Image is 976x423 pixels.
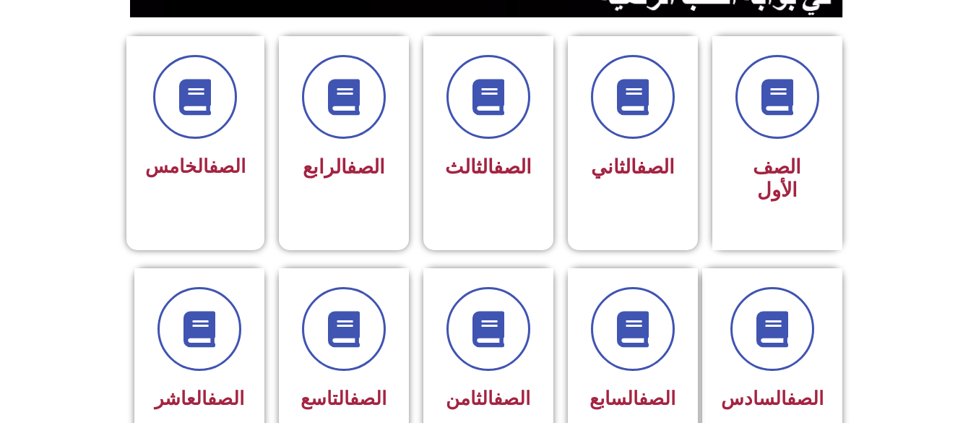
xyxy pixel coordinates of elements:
span: الصف الأول [753,155,801,202]
span: التاسع [301,388,386,409]
span: الثاني [591,155,675,179]
span: السابع [590,388,675,409]
a: الصف [787,388,824,409]
a: الصف [350,388,386,409]
span: العاشر [155,388,244,409]
span: السادس [721,388,824,409]
a: الصف [636,155,675,179]
a: الصف [209,155,246,177]
span: الثامن [446,388,530,409]
a: الصف [639,388,675,409]
a: الصف [493,155,532,179]
a: الصف [493,388,530,409]
span: الثالث [445,155,532,179]
a: الصف [347,155,385,179]
a: الصف [207,388,244,409]
span: الخامس [145,155,246,177]
span: الرابع [303,155,385,179]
